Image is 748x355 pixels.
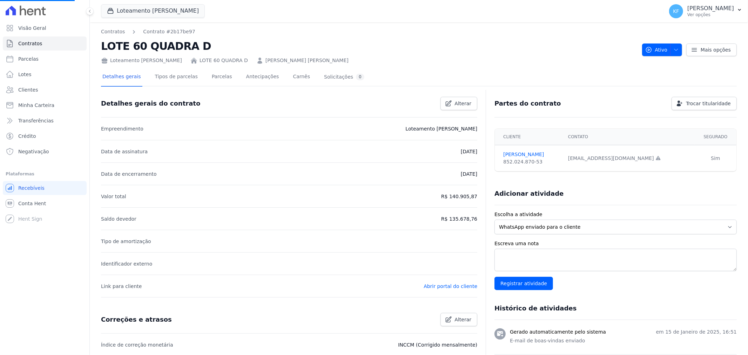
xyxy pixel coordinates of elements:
div: Loteamento [PERSON_NAME] [101,57,182,64]
input: Registrar atividade [494,277,553,290]
div: [EMAIL_ADDRESS][DOMAIN_NAME] [568,155,690,162]
span: Ativo [645,43,668,56]
button: KF [PERSON_NAME] Ver opções [663,1,748,21]
a: Alterar [440,97,478,110]
nav: Breadcrumb [101,28,195,35]
a: Parcelas [210,68,234,87]
a: [PERSON_NAME] [PERSON_NAME] [265,57,349,64]
a: Antecipações [245,68,281,87]
a: Tipos de parcelas [154,68,199,87]
button: Ativo [642,43,682,56]
p: [DATE] [461,147,477,156]
th: Contato [564,129,695,145]
p: Link para cliente [101,282,142,290]
p: [PERSON_NAME] [687,5,734,12]
th: Segurado [695,129,736,145]
span: Parcelas [18,55,39,62]
h3: Correções e atrasos [101,315,172,324]
p: em 15 de Janeiro de 2025, 16:51 [656,328,737,336]
h3: Adicionar atividade [494,189,564,198]
a: Recebíveis [3,181,87,195]
a: Contratos [101,28,125,35]
a: Trocar titularidade [672,97,737,110]
a: Lotes [3,67,87,81]
h3: Gerado automaticamente pelo sistema [510,328,606,336]
td: Sim [695,145,736,172]
a: Transferências [3,114,87,128]
p: Valor total [101,192,126,201]
a: [PERSON_NAME] [503,151,560,158]
a: Mais opções [686,43,737,56]
span: Crédito [18,133,36,140]
span: Transferências [18,117,54,124]
span: Trocar titularidade [686,100,731,107]
a: Clientes [3,83,87,97]
a: Conta Hent [3,196,87,210]
button: Loteamento [PERSON_NAME] [101,4,205,18]
span: Conta Hent [18,200,46,207]
a: Parcelas [3,52,87,66]
div: Solicitações [324,74,364,80]
p: E-mail de boas-vindas enviado [510,337,737,344]
p: Identificador externo [101,260,152,268]
p: Loteamento [PERSON_NAME] [405,125,477,133]
th: Cliente [495,129,564,145]
span: Mais opções [701,46,731,53]
span: Negativação [18,148,49,155]
label: Escreva uma nota [494,240,737,247]
a: Alterar [440,313,478,326]
h3: Partes do contrato [494,99,561,108]
p: Empreendimento [101,125,143,133]
p: INCCM (Corrigido mensalmente) [398,341,477,349]
a: LOTE 60 QUADRA D [200,57,248,64]
a: Crédito [3,129,87,143]
p: [DATE] [461,170,477,178]
p: Tipo de amortização [101,237,151,246]
span: Lotes [18,71,32,78]
h3: Histórico de atividades [494,304,577,313]
p: Data de encerramento [101,170,157,178]
a: Minha Carteira [3,98,87,112]
div: 852.024.870-53 [503,158,560,166]
a: Visão Geral [3,21,87,35]
p: Data de assinatura [101,147,148,156]
nav: Breadcrumb [101,28,636,35]
span: KF [673,9,679,14]
a: Contrato #2b17be97 [143,28,195,35]
span: Recebíveis [18,185,45,192]
a: Carnês [291,68,311,87]
p: Índice de correção monetária [101,341,173,349]
p: R$ 135.678,76 [441,215,477,223]
div: 0 [356,74,364,80]
span: Contratos [18,40,42,47]
div: Plataformas [6,170,84,178]
span: Clientes [18,86,38,93]
a: Contratos [3,36,87,51]
p: R$ 140.905,87 [441,192,477,201]
p: Ver opções [687,12,734,18]
span: Alterar [455,316,472,323]
a: Solicitações0 [323,68,366,87]
span: Alterar [455,100,472,107]
h3: Detalhes gerais do contrato [101,99,200,108]
h2: LOTE 60 QUADRA D [101,38,636,54]
a: Abrir portal do cliente [424,283,477,289]
label: Escolha a atividade [494,211,737,218]
span: Minha Carteira [18,102,54,109]
p: Saldo devedor [101,215,136,223]
a: Negativação [3,145,87,159]
span: Visão Geral [18,25,46,32]
a: Detalhes gerais [101,68,142,87]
